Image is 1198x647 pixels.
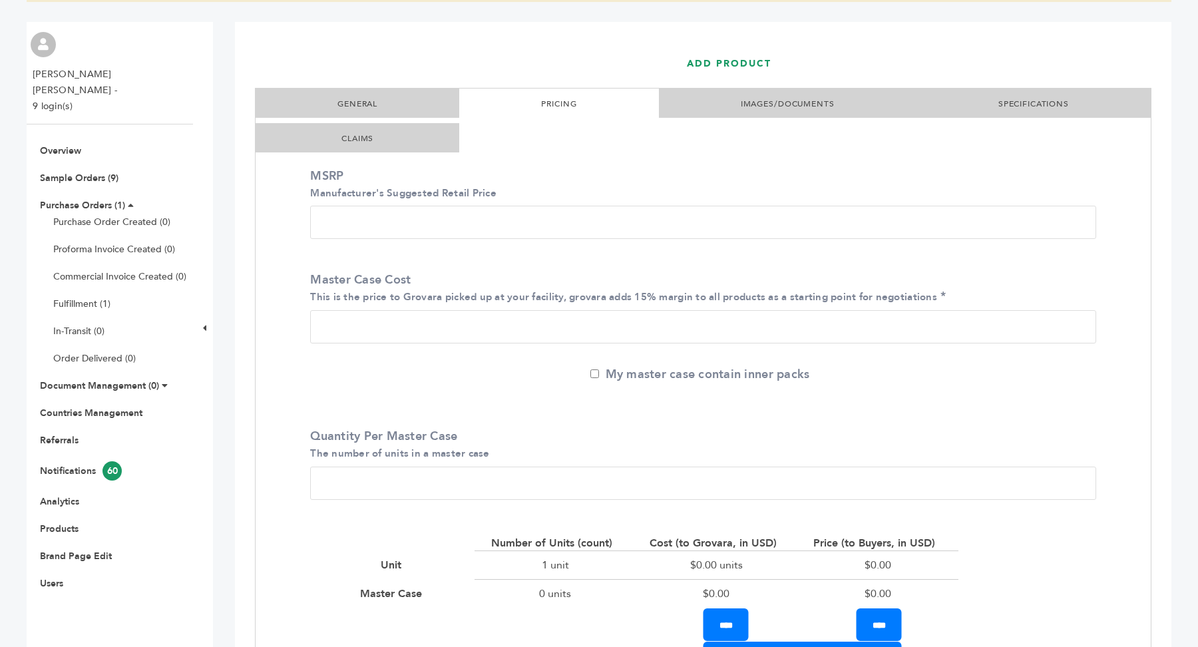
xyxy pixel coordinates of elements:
[40,434,79,447] a: Referrals
[40,577,63,590] a: Users
[381,558,408,572] div: Unit
[40,495,79,508] a: Analytics
[310,447,489,460] small: The number of units in a master case
[40,199,125,212] a: Purchase Orders (1)
[40,550,112,562] a: Brand Page Edit
[102,461,122,481] span: 60
[650,536,783,550] div: Cost (to Grovara, in USD)
[40,523,79,535] a: Products
[310,428,1090,461] label: Quantity Per Master Case
[53,216,170,228] a: Purchase Order Created (0)
[310,186,497,200] small: Manufacturer's Suggested Retail Price
[337,99,377,109] a: GENERAL
[33,67,189,114] li: [PERSON_NAME] [PERSON_NAME] - 9 login(s)
[797,579,958,608] div: $0.00
[590,366,810,383] label: My master case contain inner packs
[40,465,122,477] a: Notifications60
[53,352,136,365] a: Order Delivered (0)
[310,290,937,304] small: This is the price to Grovara picked up at your facility, grovara adds 15% margin to all products ...
[310,168,1090,201] label: MSRP
[475,550,636,579] div: 1 unit
[341,133,373,144] a: CLAIMS
[310,272,1090,305] label: Master Case Cost
[360,586,429,601] div: Master Case
[797,550,958,579] div: $0.00
[31,32,56,57] img: profile.png
[491,536,619,550] div: Number of Units (count)
[53,325,104,337] a: In-Transit (0)
[590,369,599,378] input: My master case contain inner packs
[40,379,159,392] a: Document Management (0)
[53,270,186,283] a: Commercial Invoice Created (0)
[541,99,576,109] a: PRICING
[813,536,942,550] div: Price (to Buyers, in USD)
[741,99,835,109] a: IMAGES/DOCUMENTS
[40,172,118,184] a: Sample Orders (9)
[40,407,142,419] a: Countries Management
[53,298,110,310] a: Fulfillment (1)
[998,99,1069,109] a: SPECIFICATIONS
[475,579,636,608] div: 0 units
[636,550,797,579] div: $0.00 units
[636,579,797,608] div: $0.00
[40,144,81,157] a: Overview
[687,39,1135,88] h1: ADD PRODUCT
[53,243,175,256] a: Proforma Invoice Created (0)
